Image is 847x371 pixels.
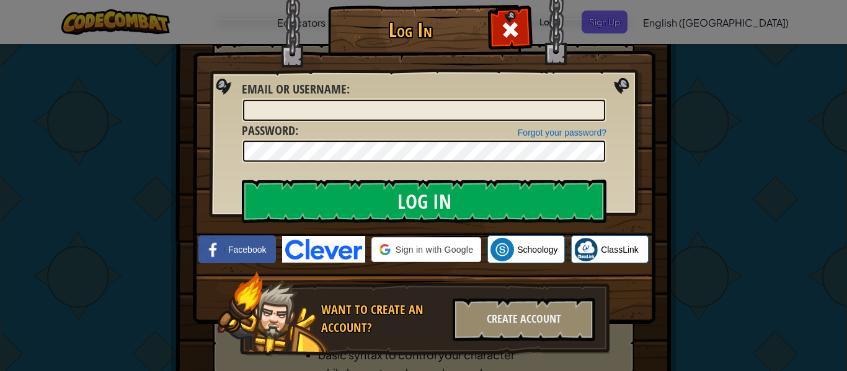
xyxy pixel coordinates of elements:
span: Schoology [517,243,557,256]
div: Want to create an account? [321,301,445,336]
span: Email or Username [242,81,347,97]
label: : [242,81,350,98]
span: ClassLink [601,243,639,256]
div: Create Account [453,298,595,341]
img: classlink-logo-small.png [574,238,598,261]
span: Facebook [228,243,266,256]
img: schoology.png [490,238,514,261]
span: Sign in with Google [396,243,473,256]
h1: Log In [331,19,489,41]
a: Forgot your password? [518,128,606,137]
span: Password [242,122,295,139]
img: clever-logo-blue.png [282,236,365,263]
label: : [242,122,298,140]
img: facebook_small.png [202,238,225,261]
input: Log In [242,180,606,223]
div: Sign in with Google [371,237,481,262]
